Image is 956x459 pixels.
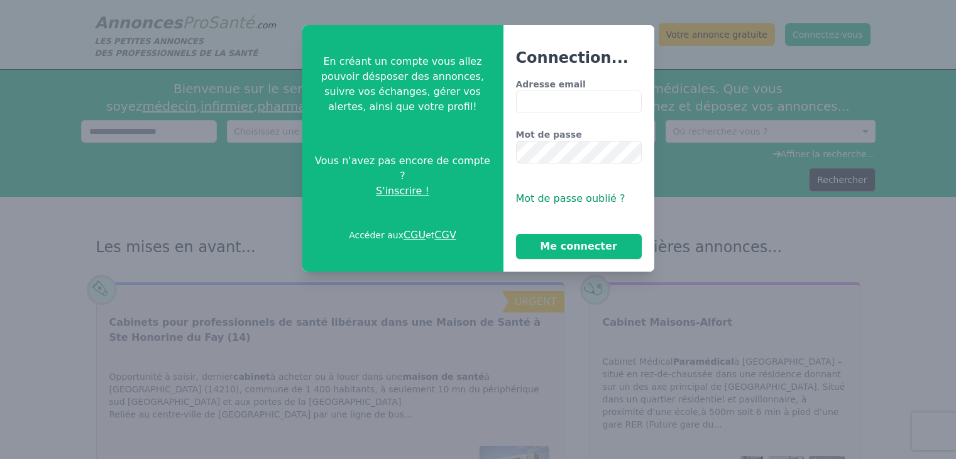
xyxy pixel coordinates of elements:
[516,78,642,91] label: Adresse email
[434,229,456,241] a: CGV
[516,48,642,68] h3: Connection...
[312,153,493,184] span: Vous n'avez pas encore de compte ?
[376,184,429,199] span: S'inscrire !
[516,128,642,141] label: Mot de passe
[404,229,426,241] a: CGU
[516,234,642,259] button: Me connecter
[312,54,493,114] p: En créant un compte vous allez pouvoir désposer des annonces, suivre vos échanges, gérer vos aler...
[516,192,625,204] span: Mot de passe oublié ?
[349,228,456,243] p: Accéder aux et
